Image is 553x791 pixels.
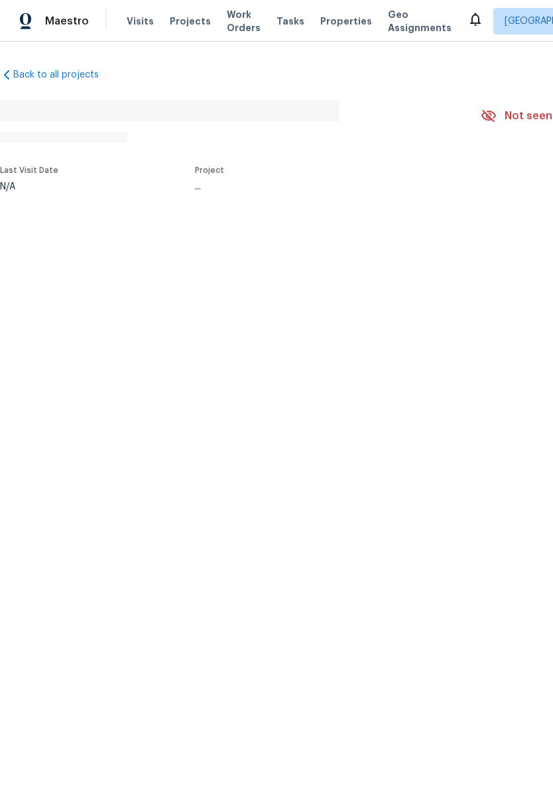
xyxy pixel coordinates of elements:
[227,8,261,34] span: Work Orders
[127,15,154,28] span: Visits
[388,8,452,34] span: Geo Assignments
[45,15,89,28] span: Maestro
[195,182,450,191] div: ...
[195,166,224,174] span: Project
[276,17,304,26] span: Tasks
[320,15,372,28] span: Properties
[170,15,211,28] span: Projects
